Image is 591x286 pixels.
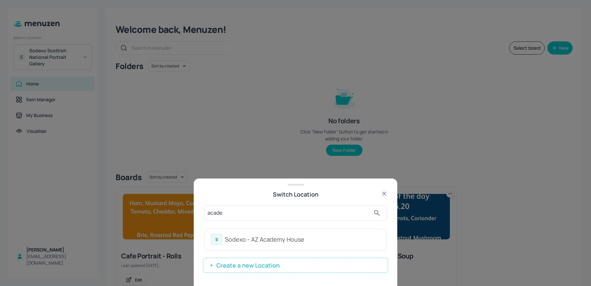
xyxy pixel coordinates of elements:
button: Create a new Location [203,258,388,273]
div: Sodexo - AZ Academy House [225,235,380,244]
div: S [211,234,222,245]
div: Switch Location [203,190,388,199]
button: search [370,206,383,220]
span: Create a new Location [213,262,283,269]
input: Search location [208,208,370,218]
